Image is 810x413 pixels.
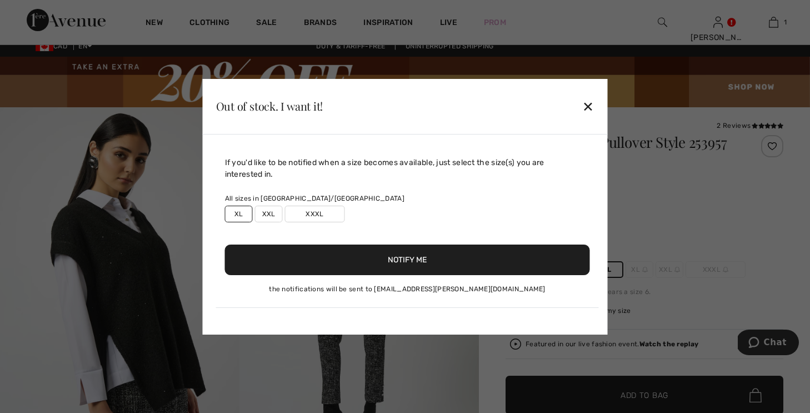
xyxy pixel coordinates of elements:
[255,206,283,222] label: XXL
[216,101,323,112] div: Out of stock. I want it!
[582,94,594,118] div: ✕
[225,284,590,294] div: the notifications will be sent to [EMAIL_ADDRESS][PERSON_NAME][DOMAIN_NAME]
[225,245,590,275] button: Notify Me
[225,157,590,180] div: If you'd like to be notified when a size becomes available, just select the size(s) you are inter...
[225,206,253,222] label: XL
[225,193,590,203] div: All sizes in [GEOGRAPHIC_DATA]/[GEOGRAPHIC_DATA]
[26,8,49,18] span: Chat
[285,206,345,222] label: XXXL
